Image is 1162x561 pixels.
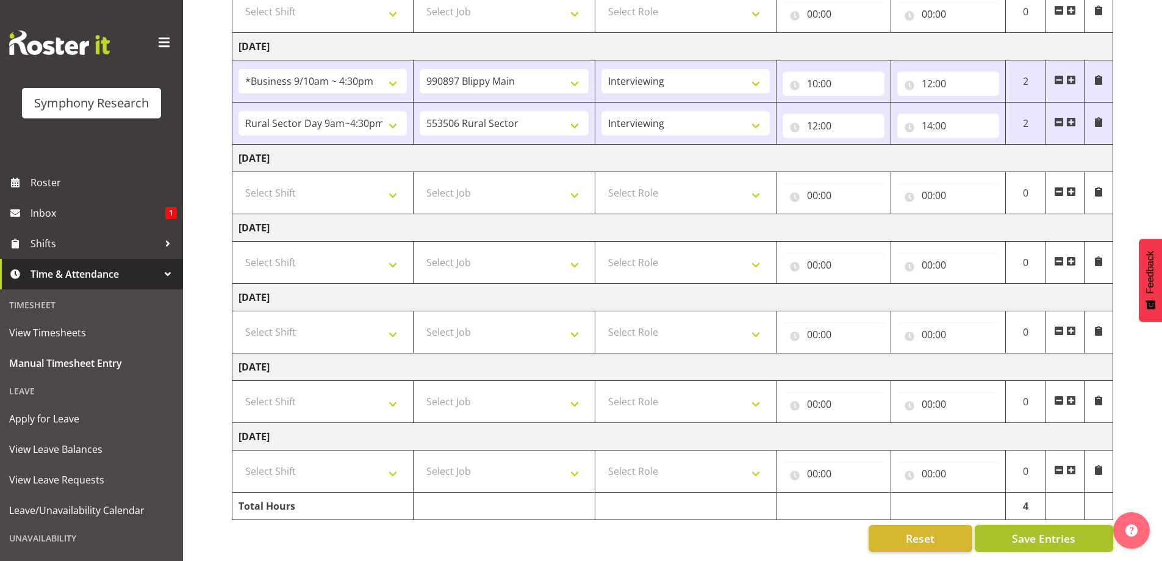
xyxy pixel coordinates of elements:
input: Click to select... [783,461,884,486]
input: Click to select... [897,114,999,138]
input: Click to select... [897,461,999,486]
span: 1 [165,207,177,219]
span: Time & Attendance [30,265,159,283]
a: View Leave Requests [3,465,180,495]
div: Leave [3,378,180,404]
td: [DATE] [232,145,1113,172]
span: View Leave Balances [9,440,174,458]
input: Click to select... [783,114,884,138]
input: Click to select... [897,253,999,277]
span: Save Entries [1012,530,1075,546]
td: 0 [1005,242,1046,284]
a: Leave/Unavailability Calendar [3,495,180,526]
div: Unavailability [3,526,180,551]
input: Click to select... [783,71,884,96]
input: Click to select... [897,71,999,96]
span: Roster [30,173,177,192]
td: Total Hours [232,493,414,520]
input: Click to select... [783,183,884,208]
span: Manual Timesheet Entry [9,354,174,372]
span: Shifts [30,234,159,253]
span: Leave/Unavailability Calendar [9,501,174,519]
span: Inbox [30,204,165,222]
input: Click to select... [897,392,999,416]
div: Symphony Research [34,94,149,112]
input: Click to select... [897,2,999,26]
input: Click to select... [783,322,884,347]
td: [DATE] [232,284,1113,311]
td: 0 [1005,172,1046,214]
span: View Leave Requests [9,471,174,489]
a: Apply for Leave [3,404,180,434]
input: Click to select... [783,392,884,416]
td: [DATE] [232,423,1113,451]
span: View Timesheets [9,324,174,342]
img: help-xxl-2.png [1125,524,1138,537]
span: Feedback [1145,251,1156,294]
input: Click to select... [897,183,999,208]
td: [DATE] [232,33,1113,60]
input: Click to select... [783,2,884,26]
td: 0 [1005,381,1046,423]
td: 2 [1005,103,1046,145]
td: 0 [1005,311,1046,353]
a: View Timesheets [3,317,180,348]
a: Manual Timesheet Entry [3,348,180,378]
span: Apply for Leave [9,410,174,428]
td: 2 [1005,60,1046,103]
input: Click to select... [897,322,999,347]
td: 0 [1005,451,1046,493]
div: Timesheet [3,292,180,317]
button: Feedback - Show survey [1139,239,1162,322]
td: [DATE] [232,353,1113,381]
input: Click to select... [783,253,884,277]
td: 4 [1005,493,1046,520]
td: [DATE] [232,214,1113,242]
a: View Leave Balances [3,434,180,465]
span: Reset [906,530,934,546]
button: Save Entries [975,525,1113,552]
button: Reset [869,525,972,552]
img: Rosterit website logo [9,31,110,55]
